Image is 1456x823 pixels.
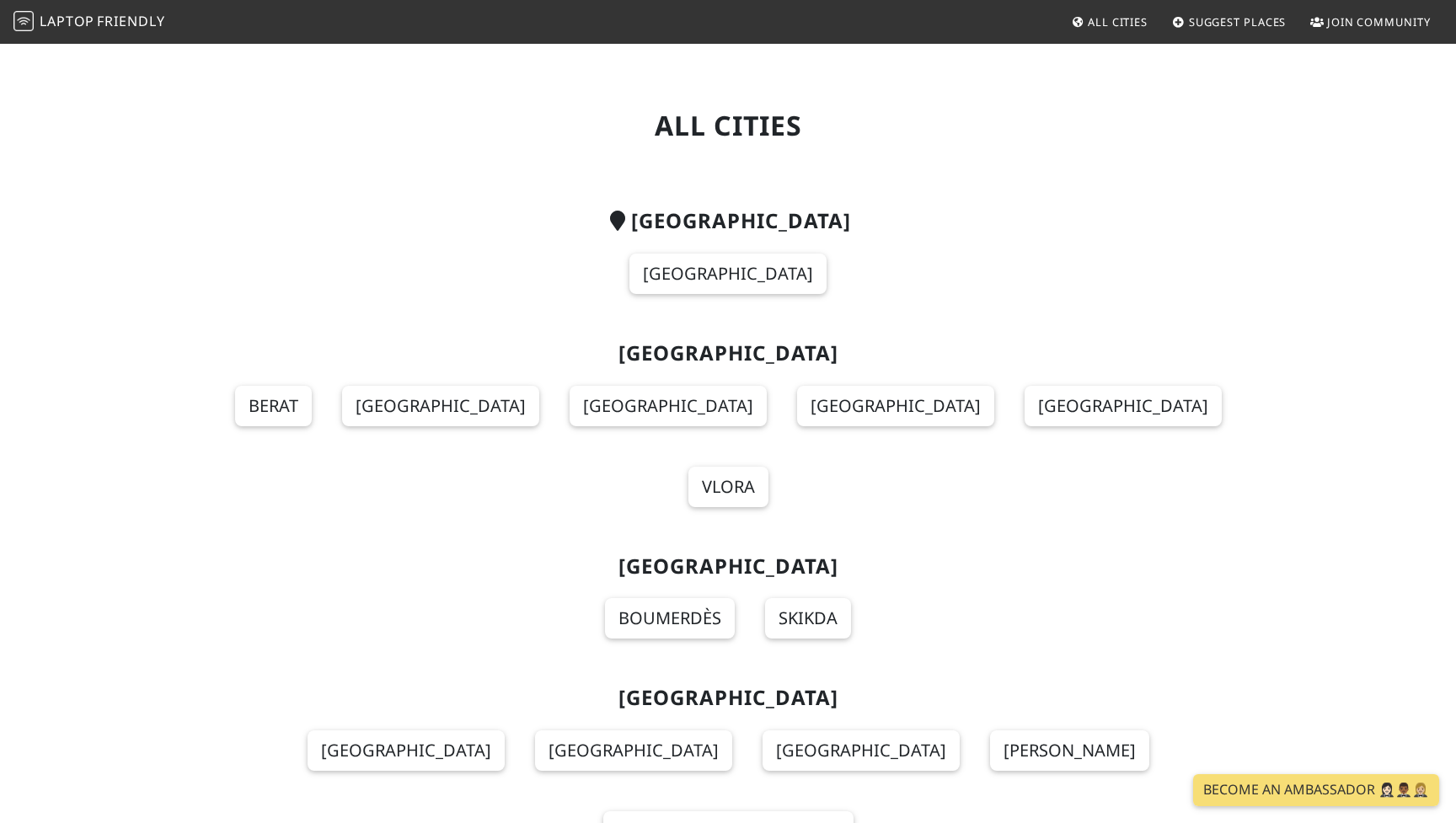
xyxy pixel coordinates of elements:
span: Laptop [40,12,94,30]
a: [GEOGRAPHIC_DATA] [763,730,960,771]
a: All Cities [1064,7,1154,37]
a: Skikda [765,598,851,639]
a: [PERSON_NAME] [990,730,1149,771]
a: [GEOGRAPHIC_DATA] [342,386,539,426]
span: All Cities [1088,14,1148,29]
a: LaptopFriendly LaptopFriendly [13,8,165,37]
a: Berat [235,386,312,426]
h2: [GEOGRAPHIC_DATA] [182,341,1274,366]
a: Become an Ambassador 🤵🏻‍♀️🤵🏾‍♂️🤵🏼‍♀️ [1193,774,1439,806]
span: Suggest Places [1189,14,1287,29]
span: Join Community [1327,14,1431,29]
a: [GEOGRAPHIC_DATA] [1025,386,1222,426]
a: Boumerdès [605,598,735,639]
h1: All Cities [182,110,1274,142]
a: Suggest Places [1165,7,1293,37]
a: [GEOGRAPHIC_DATA] [629,254,827,294]
h2: [GEOGRAPHIC_DATA] [182,209,1274,233]
a: [GEOGRAPHIC_DATA] [535,730,732,771]
span: Friendly [97,12,164,30]
a: [GEOGRAPHIC_DATA] [308,730,505,771]
img: LaptopFriendly [13,11,34,31]
a: Vlora [688,467,768,507]
a: [GEOGRAPHIC_DATA] [570,386,767,426]
h2: [GEOGRAPHIC_DATA] [182,554,1274,579]
a: Join Community [1303,7,1437,37]
h2: [GEOGRAPHIC_DATA] [182,686,1274,710]
a: [GEOGRAPHIC_DATA] [797,386,994,426]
